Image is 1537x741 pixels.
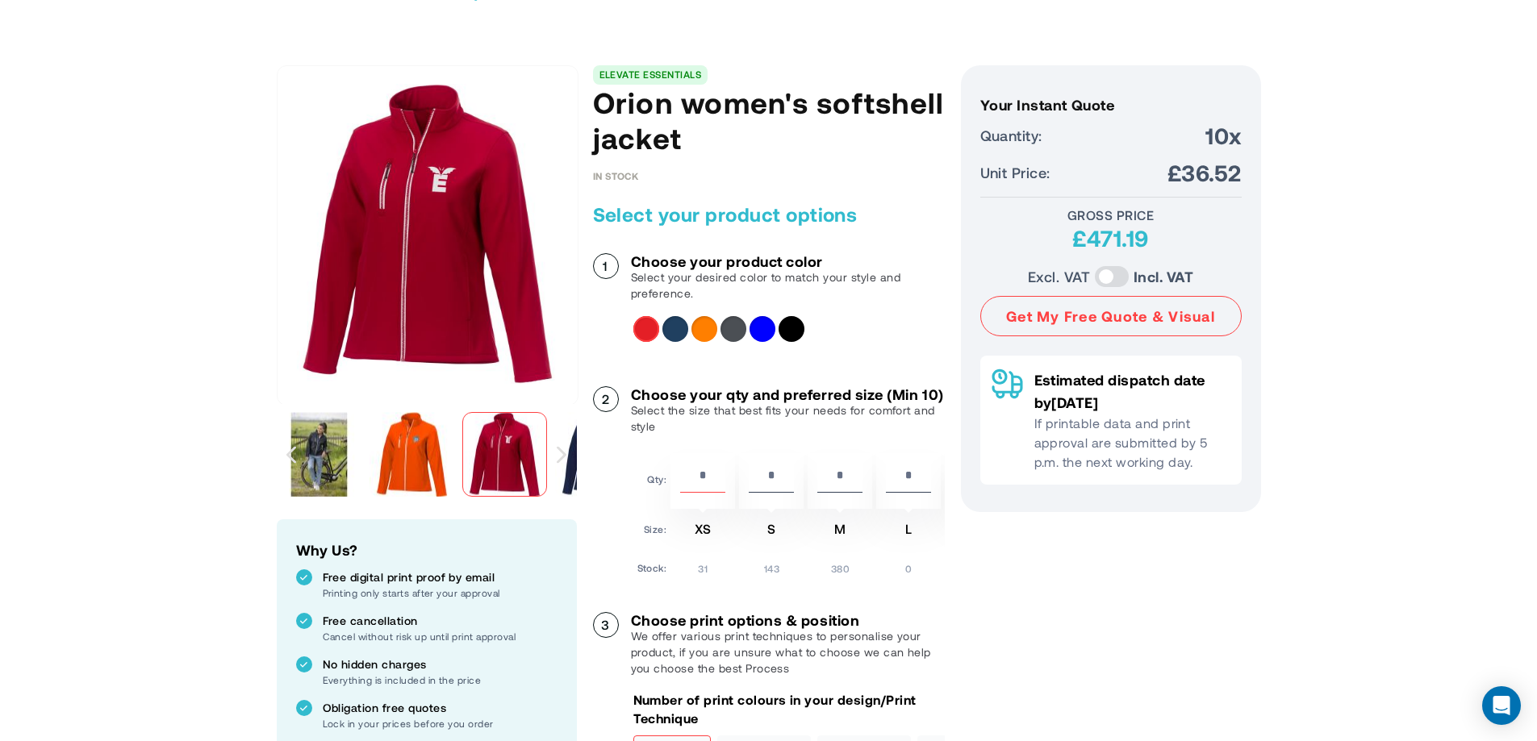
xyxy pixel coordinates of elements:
[1482,686,1521,725] div: Open Intercom Messenger
[1205,121,1241,150] span: 10x
[1051,393,1098,411] span: [DATE]
[323,613,558,629] p: Free cancellation
[323,672,558,687] p: Everything is included in the price
[637,453,667,509] td: Qty:
[546,404,576,505] div: Next
[980,124,1042,147] span: Quantity:
[670,513,735,552] td: XS
[808,513,872,552] td: M
[277,412,361,497] img: Orion women's softshell jacket
[323,585,558,600] p: Printing only starts after your approval
[808,556,872,576] td: 380
[980,223,1242,252] div: £471.19
[323,656,558,672] p: No hidden charges
[599,69,702,80] a: ELEVATE ESSENTIALS
[1167,158,1242,187] span: £36.52
[750,316,775,342] div: Blue
[593,202,945,227] h2: Select your product options
[277,404,307,505] div: Previous
[1034,414,1230,472] p: If printable data and print approval are submitted by 5 p.m. the next working day.
[323,716,558,731] p: Lock in your prices before you order
[1134,265,1193,288] label: Incl. VAT
[631,402,945,435] p: Select the size that best fits your needs for comfort and style
[633,316,659,342] div: Red
[323,700,558,716] p: Obligation free quotes
[593,170,639,181] span: In stock
[1028,265,1090,288] label: Excl. VAT
[631,386,945,402] h3: Choose your qty and preferred size (Min 10)
[296,539,558,561] h2: Why Us?
[980,161,1050,184] span: Unit Price:
[593,170,639,181] div: Availability
[631,269,945,302] p: Select your desired color to match your style and preference.
[980,97,1242,113] h3: Your Instant Quote
[670,556,735,576] td: 31
[631,612,945,628] h3: Choose print options & position
[739,513,804,552] td: S
[462,412,547,497] img: Orion women's softshell jacket
[462,404,555,505] div: Orion women's softshell jacket
[739,556,804,576] td: 143
[593,85,945,156] h1: Orion women's softshell jacket
[637,556,667,576] td: Stock:
[1034,368,1230,414] p: Estimated dispatch date by
[691,316,717,342] div: Orange
[631,628,945,676] p: We offer various print techniques to personalise your product, if you are unsure what to choose w...
[876,556,941,576] td: 0
[992,368,1023,399] img: Delivery
[370,412,454,497] img: Orion women's softshell jacket
[637,513,667,552] td: Size:
[779,316,804,342] div: Solid Black
[370,404,462,505] div: Orion women's softshell jacket
[631,253,945,269] h3: Choose your product color
[277,404,370,505] div: Orion women's softshell jacket
[720,316,746,342] div: Storm Grey
[662,316,688,342] div: Navy
[980,296,1242,336] button: Get My Free Quote & Visual
[323,569,558,585] p: Free digital print proof by email
[876,513,941,552] td: L
[278,84,578,384] img: Orion women's softshell jacket
[323,629,558,643] p: Cancel without risk up until print approval
[980,207,1242,223] div: Gross Price
[633,691,945,727] p: Number of print colours in your design/Print Technique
